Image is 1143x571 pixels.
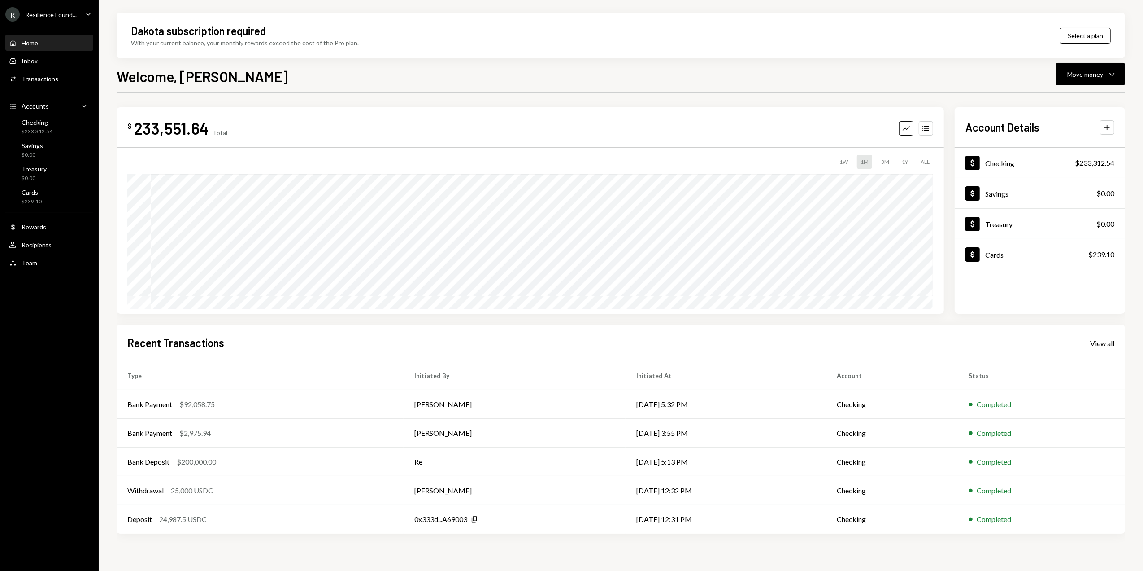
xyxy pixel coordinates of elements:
div: 1W [836,155,852,169]
div: Deposit [127,514,152,525]
div: Treasury [985,220,1013,228]
div: Total [213,129,227,136]
div: Team [22,259,37,267]
div: Bank Payment [127,428,172,439]
th: Type [117,361,404,390]
div: Savings [22,142,43,149]
th: Status [958,361,1125,390]
a: Transactions [5,70,93,87]
a: View all [1090,338,1114,348]
td: [DATE] 5:13 PM [626,448,826,476]
td: [PERSON_NAME] [404,419,626,448]
td: Checking [826,476,958,505]
div: 233,551.64 [134,118,209,138]
button: Move money [1056,63,1125,85]
div: 0x333d...A69003 [414,514,467,525]
td: Checking [826,419,958,448]
div: Bank Deposit [127,457,169,467]
a: Savings$0.00 [5,139,93,161]
div: R [5,7,20,22]
div: Checking [985,159,1014,167]
h1: Welcome, [PERSON_NAME] [117,67,288,85]
button: Select a plan [1060,28,1111,44]
td: Checking [826,390,958,419]
td: [DATE] 5:32 PM [626,390,826,419]
div: ALL [917,155,933,169]
a: Rewards [5,219,93,235]
td: [DATE] 3:55 PM [626,419,826,448]
div: Cards [22,189,42,196]
a: Accounts [5,98,93,114]
a: Home [5,35,93,51]
div: $233,312.54 [1075,158,1114,168]
div: Completed [977,399,1012,410]
td: Checking [826,448,958,476]
div: Completed [977,485,1012,496]
a: Checking$233,312.54 [5,116,93,137]
div: 1M [857,155,872,169]
div: Completed [977,514,1012,525]
h2: Recent Transactions [127,335,224,350]
th: Initiated At [626,361,826,390]
div: Move money [1067,70,1103,79]
div: Inbox [22,57,38,65]
div: 25,000 USDC [171,485,213,496]
div: Recipients [22,241,52,249]
div: Treasury [22,165,47,173]
div: With your current balance, your monthly rewards exceed the cost of the Pro plan. [131,38,359,48]
th: Account [826,361,958,390]
div: $0.00 [22,151,43,159]
div: $0.00 [1096,219,1114,229]
div: Withdrawal [127,485,164,496]
a: Recipients [5,237,93,253]
div: Checking [22,119,52,126]
td: [PERSON_NAME] [404,390,626,419]
th: Initiated By [404,361,626,390]
div: $92,058.75 [179,399,215,410]
div: 24,987.5 USDC [159,514,207,525]
div: $239.10 [1088,249,1114,260]
div: Rewards [22,223,46,231]
div: $0.00 [22,175,47,182]
div: Bank Payment [127,399,172,410]
div: Accounts [22,102,49,110]
div: $0.00 [1096,188,1114,199]
a: Team [5,255,93,271]
div: Home [22,39,38,47]
div: Cards [985,250,1004,259]
a: Inbox [5,53,93,69]
div: $239.10 [22,198,42,206]
div: Completed [977,428,1012,439]
td: Re [404,448,626,476]
td: [DATE] 12:32 PM [626,476,826,505]
td: [PERSON_NAME] [404,476,626,505]
a: Checking$233,312.54 [955,148,1125,178]
a: Treasury$0.00 [955,209,1125,239]
a: Cards$239.10 [5,186,93,207]
div: $2,975.94 [179,428,211,439]
div: View all [1090,339,1114,348]
div: Resilience Found... [25,11,77,18]
div: Savings [985,189,1008,198]
h2: Account Details [965,120,1039,135]
a: Cards$239.10 [955,239,1125,269]
div: Transactions [22,75,58,83]
div: $233,312.54 [22,128,52,136]
div: Dakota subscription required [131,23,266,38]
div: $ [127,122,132,131]
div: 1Y [898,155,912,169]
div: Completed [977,457,1012,467]
div: 3M [878,155,893,169]
td: Checking [826,505,958,534]
a: Treasury$0.00 [5,163,93,184]
div: $200,000.00 [177,457,216,467]
a: Savings$0.00 [955,178,1125,208]
td: [DATE] 12:31 PM [626,505,826,534]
